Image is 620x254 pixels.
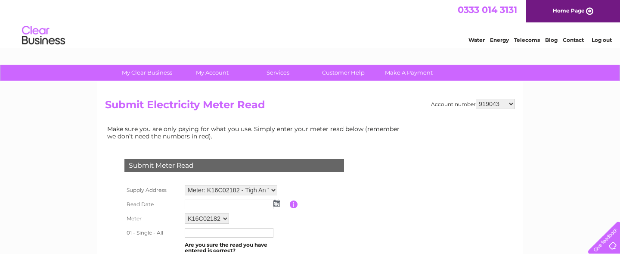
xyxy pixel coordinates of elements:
a: My Clear Business [112,65,183,81]
a: Log out [592,37,612,43]
div: Account number [431,99,515,109]
th: Supply Address [122,183,183,198]
a: My Account [177,65,248,81]
th: 01 - Single - All [122,226,183,240]
input: Information [290,201,298,208]
img: ... [273,200,280,207]
div: Submit Meter Read [124,159,344,172]
div: Clear Business is a trading name of Verastar Limited (registered in [GEOGRAPHIC_DATA] No. 3667643... [107,5,514,42]
img: logo.png [22,22,65,49]
td: Make sure you are only paying for what you use. Simply enter your meter read below (remember we d... [105,123,406,141]
a: Energy [490,37,509,43]
th: Meter [122,211,183,226]
h2: Submit Electricity Meter Read [105,99,515,115]
a: Contact [563,37,584,43]
a: Telecoms [514,37,540,43]
th: Read Date [122,198,183,211]
a: Customer Help [308,65,379,81]
a: Blog [545,37,558,43]
a: Make A Payment [373,65,444,81]
a: 0333 014 3131 [458,4,517,15]
a: Services [242,65,313,81]
a: Water [468,37,485,43]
